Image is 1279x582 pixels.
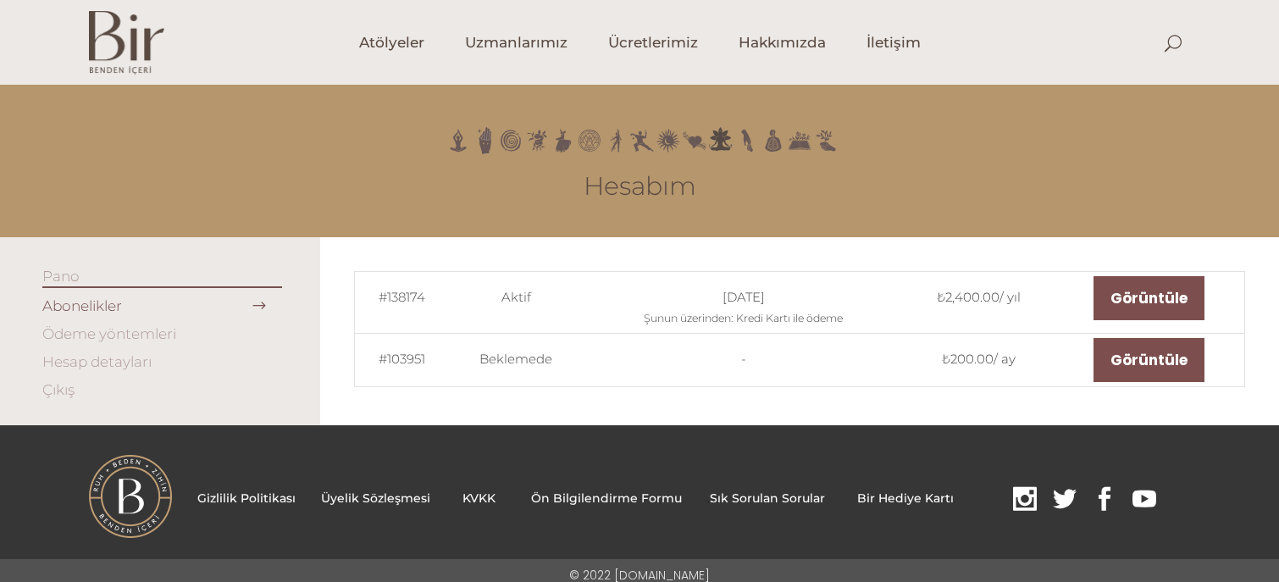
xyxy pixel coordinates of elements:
a: Abonelikler [42,297,122,314]
small: Şunun üzerinden: Kredi Kartı ile ödeme [644,312,843,324]
a: Bir Hediye Kartı [857,491,954,506]
a: KVKK [462,491,496,506]
span: ₺ [937,289,945,305]
td: Beklemede [449,333,583,386]
p: . [197,486,1169,513]
a: Hesap detayları [42,353,152,370]
a: Gizlilik Politikası [197,491,296,506]
a: Sık Sorulan Sorular [710,491,825,506]
a: Pano [42,268,80,285]
a: Üyelik Sözleşmesi [321,491,430,506]
td: / yıl [904,272,1054,334]
a: Görüntüle [1094,276,1204,320]
img: BI%CC%87R-LOGO.png [89,455,172,538]
span: 2,400.00 [937,289,999,305]
span: 200.00 [942,351,994,367]
td: Aktif [449,272,583,334]
a: Çıkış [42,381,75,398]
span: Hakkımızda [739,33,826,53]
td: / ay [904,333,1054,386]
span: Atölyeler [359,33,424,53]
span: Ücretlerimiz [608,33,698,53]
a: #103951 [379,351,425,367]
span: İletişim [867,33,921,53]
td: [DATE] [583,272,904,334]
span: Uzmanlarımız [465,33,568,53]
td: - [583,333,904,386]
a: Görüntüle [1094,338,1204,382]
span: ₺ [942,351,950,367]
a: Ödeme yöntemleri [42,325,176,342]
a: Ön Bilgilendirme Formu [531,491,682,506]
a: #138174 [379,289,425,305]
